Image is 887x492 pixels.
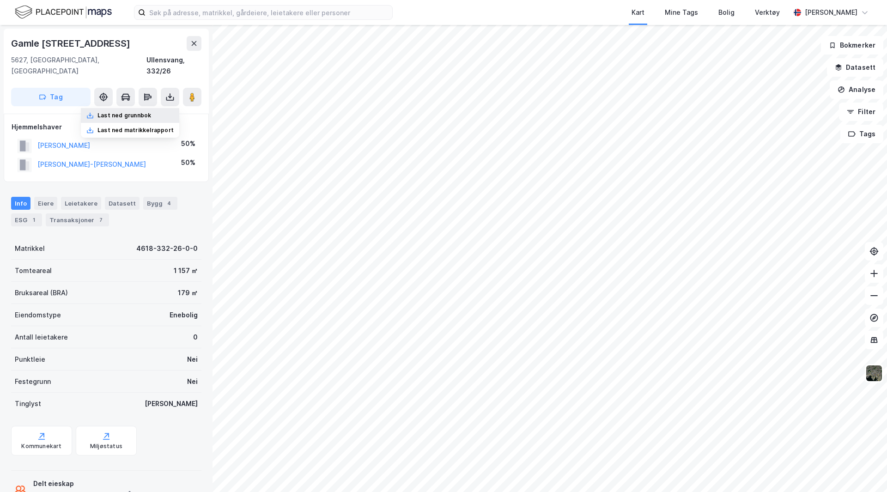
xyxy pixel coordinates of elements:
[105,197,140,210] div: Datasett
[90,443,122,450] div: Miljøstatus
[34,197,57,210] div: Eiere
[805,7,857,18] div: [PERSON_NAME]
[865,364,883,382] img: 9k=
[136,243,198,254] div: 4618-332-26-0-0
[145,398,198,409] div: [PERSON_NAME]
[170,310,198,321] div: Enebolig
[11,213,42,226] div: ESG
[96,215,105,225] div: 7
[33,478,154,489] div: Delt eieskap
[181,157,195,168] div: 50%
[15,243,45,254] div: Matrikkel
[830,80,883,99] button: Analyse
[821,36,883,55] button: Bokmerker
[15,287,68,298] div: Bruksareal (BRA)
[174,265,198,276] div: 1 157 ㎡
[21,443,61,450] div: Kommunekart
[181,138,195,149] div: 50%
[15,4,112,20] img: logo.f888ab2527a4732fd821a326f86c7f29.svg
[632,7,644,18] div: Kart
[15,310,61,321] div: Eiendomstype
[718,7,735,18] div: Bolig
[146,6,392,19] input: Søk på adresse, matrikkel, gårdeiere, leietakere eller personer
[46,213,109,226] div: Transaksjoner
[840,125,883,143] button: Tags
[15,332,68,343] div: Antall leietakere
[97,112,151,119] div: Last ned grunnbok
[839,103,883,121] button: Filter
[143,197,177,210] div: Bygg
[164,199,174,208] div: 4
[12,121,201,133] div: Hjemmelshaver
[11,55,146,77] div: 5627, [GEOGRAPHIC_DATA], [GEOGRAPHIC_DATA]
[97,127,174,134] div: Last ned matrikkelrapport
[15,354,45,365] div: Punktleie
[193,332,198,343] div: 0
[841,448,887,492] div: Kontrollprogram for chat
[755,7,780,18] div: Verktøy
[187,354,198,365] div: Nei
[11,197,30,210] div: Info
[11,36,132,51] div: Gamle [STREET_ADDRESS]
[146,55,201,77] div: Ullensvang, 332/26
[665,7,698,18] div: Mine Tags
[187,376,198,387] div: Nei
[15,376,51,387] div: Festegrunn
[29,215,38,225] div: 1
[178,287,198,298] div: 179 ㎡
[841,448,887,492] iframe: Chat Widget
[15,265,52,276] div: Tomteareal
[15,398,41,409] div: Tinglyst
[11,88,91,106] button: Tag
[61,197,101,210] div: Leietakere
[827,58,883,77] button: Datasett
